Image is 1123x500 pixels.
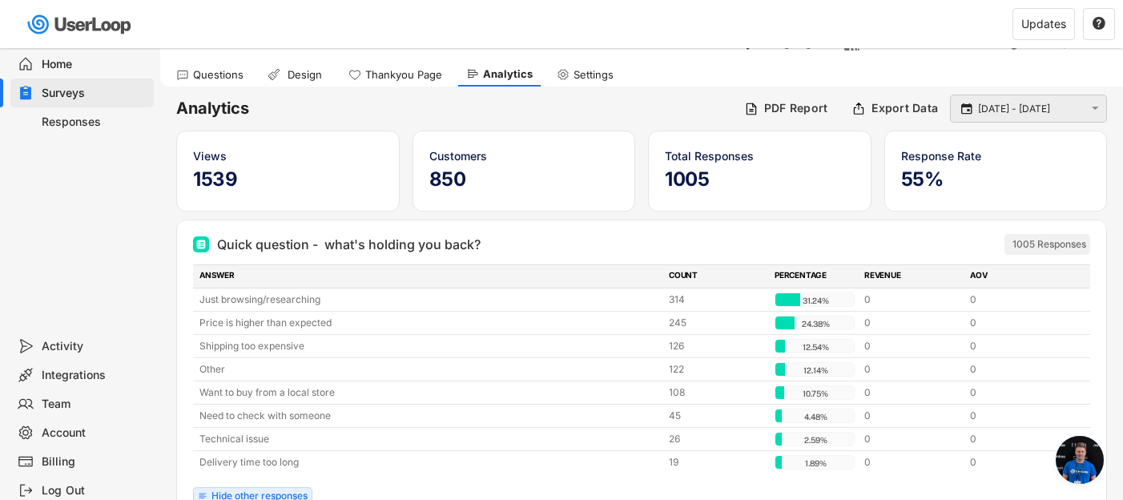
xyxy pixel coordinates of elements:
[199,339,659,353] div: Shipping too expensive
[864,269,960,284] div: REVENUE
[1092,102,1099,115] text: 
[779,409,852,424] div: 4.48%
[199,362,659,377] div: Other
[193,147,383,164] div: Views
[669,339,765,353] div: 126
[764,101,828,115] div: PDF Report
[665,167,855,192] h5: 1005
[970,269,1066,284] div: AOV
[779,456,852,470] div: 1.89%
[779,433,852,447] div: 2.59%
[775,269,855,284] div: PERCENTAGE
[669,292,765,307] div: 314
[1056,436,1104,484] a: Open chat
[42,57,147,72] div: Home
[574,68,614,82] div: Settings
[669,362,765,377] div: 122
[42,454,147,470] div: Billing
[970,292,1066,307] div: 0
[779,317,852,331] div: 24.38%
[199,385,659,400] div: Want to buy from a local store
[1093,16,1105,30] text: 
[669,269,765,284] div: COUNT
[959,102,974,116] button: 
[42,86,147,101] div: Surveys
[199,269,659,284] div: ANSWER
[779,293,852,308] div: 31.24%
[665,147,855,164] div: Total Responses
[871,101,938,115] div: Export Data
[669,432,765,446] div: 26
[864,455,960,470] div: 0
[217,235,481,254] div: Quick question - what's holding you back?
[42,339,147,354] div: Activity
[176,98,732,119] h6: Analytics
[193,167,383,192] h5: 1539
[429,147,619,164] div: Customers
[864,339,960,353] div: 0
[669,455,765,470] div: 19
[365,68,442,82] div: Thankyou Page
[779,363,852,377] div: 12.14%
[864,385,960,400] div: 0
[864,432,960,446] div: 0
[779,386,852,401] div: 10.75%
[199,455,659,470] div: Delivery time too long
[669,385,765,400] div: 108
[970,316,1066,330] div: 0
[199,409,659,423] div: Need to check with someone
[864,316,960,330] div: 0
[669,316,765,330] div: 245
[483,67,533,81] div: Analytics
[864,362,960,377] div: 0
[970,385,1066,400] div: 0
[199,292,659,307] div: Just browsing/researching
[901,147,1091,164] div: Response Rate
[864,292,960,307] div: 0
[970,455,1066,470] div: 0
[970,339,1066,353] div: 0
[970,362,1066,377] div: 0
[429,167,619,192] h5: 850
[779,340,852,354] div: 12.54%
[193,68,244,82] div: Questions
[1088,102,1102,115] button: 
[1012,238,1086,251] div: 1005 Responses
[970,432,1066,446] div: 0
[42,397,147,412] div: Team
[978,101,1084,117] input: Select Date Range
[42,425,147,441] div: Account
[901,167,1091,192] h5: 55%
[1092,17,1106,31] button: 
[42,368,147,383] div: Integrations
[42,115,147,130] div: Responses
[669,409,765,423] div: 45
[196,240,206,249] img: Multi Select
[961,101,972,115] text: 
[284,68,324,82] div: Design
[42,483,147,498] div: Log Out
[1021,18,1066,30] div: Updates
[199,432,659,446] div: Technical issue
[24,8,137,41] img: userloop-logo-01.svg
[864,409,960,423] div: 0
[199,316,659,330] div: Price is higher than expected
[970,409,1066,423] div: 0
